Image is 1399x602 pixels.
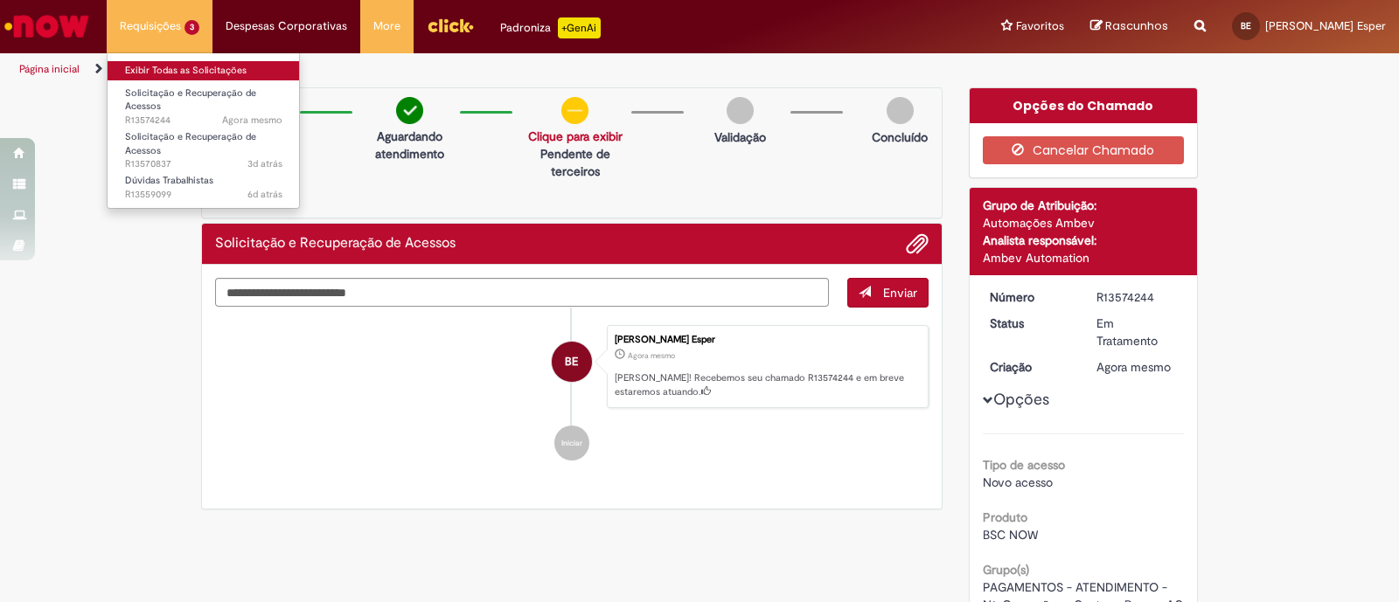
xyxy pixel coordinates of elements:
img: img-circle-grey.png [727,97,754,124]
span: Despesas Corporativas [226,17,347,35]
div: [PERSON_NAME] Esper [615,335,919,345]
button: Adicionar anexos [906,232,929,255]
time: 26/09/2025 14:28:13 [247,157,282,170]
time: 28/09/2025 19:41:03 [1096,359,1171,375]
div: Padroniza [500,17,601,38]
span: R13574244 [125,114,282,128]
span: R13559099 [125,188,282,202]
a: Aberto R13559099 : Dúvidas Trabalhistas [108,171,300,204]
span: [PERSON_NAME] Esper [1265,18,1386,33]
span: 3 [184,20,199,35]
span: Dúvidas Trabalhistas [125,174,213,187]
button: Enviar [847,278,929,308]
span: Agora mesmo [222,114,282,127]
img: img-circle-grey.png [887,97,914,124]
div: Automações Ambev [983,214,1185,232]
time: 23/09/2025 13:44:13 [247,188,282,201]
span: BE [1241,20,1251,31]
a: Página inicial [19,62,80,76]
span: Solicitação e Recuperação de Acessos [125,130,256,157]
dt: Número [977,288,1084,306]
ul: Requisições [107,52,300,209]
div: Analista responsável: [983,232,1185,249]
ul: Trilhas de página [13,53,920,86]
b: Produto [983,509,1027,525]
span: Agora mesmo [628,350,675,361]
a: Rascunhos [1090,18,1168,35]
span: More [373,17,400,35]
a: Aberto R13574244 : Solicitação e Recuperação de Acessos [108,84,300,121]
span: Novo acesso [983,474,1053,490]
a: Aberto R13570837 : Solicitação e Recuperação de Acessos [108,128,300,165]
span: Agora mesmo [1096,359,1171,375]
span: R13570837 [125,157,282,171]
span: Solicitação e Recuperação de Acessos [125,86,256,114]
a: Clique para exibir [528,128,623,144]
textarea: Digite sua mensagem aqui... [215,278,829,308]
img: check-circle-green.png [396,97,423,124]
img: ServiceNow [2,9,92,44]
div: Em Tratamento [1096,315,1178,349]
li: Barbara Fernandes Perez Esper [215,325,929,409]
p: Aguardando atendimento [368,128,450,163]
span: Rascunhos [1105,17,1168,34]
div: Barbara Fernandes Perez Esper [552,342,592,382]
span: Enviar [883,285,917,301]
b: Grupo(s) [983,562,1029,578]
dt: Status [977,315,1084,332]
p: Concluído [872,128,928,146]
img: circle-minus.png [561,97,588,124]
time: 28/09/2025 19:41:03 [628,350,675,361]
span: Requisições [120,17,181,35]
ul: Histórico de tíquete [215,308,929,479]
span: BE [565,341,578,383]
span: Favoritos [1016,17,1064,35]
dt: Criação [977,358,1084,376]
img: click_logo_yellow_360x200.png [427,12,474,38]
div: Grupo de Atribuição: [983,197,1185,214]
a: Exibir Todas as Solicitações [108,61,300,80]
time: 28/09/2025 19:41:04 [222,114,282,127]
div: Opções do Chamado [970,88,1198,123]
span: 6d atrás [247,188,282,201]
div: R13574244 [1096,288,1178,306]
button: Cancelar Chamado [983,136,1185,164]
b: Tipo de acesso [983,457,1065,473]
p: [PERSON_NAME]! Recebemos seu chamado R13574244 e em breve estaremos atuando. [615,371,919,398]
span: BSC NOW [983,527,1038,543]
p: Pendente de terceiros [528,145,623,180]
span: 3d atrás [247,157,282,170]
div: 28/09/2025 19:41:03 [1096,358,1178,376]
p: +GenAi [558,17,601,38]
h2: Solicitação e Recuperação de Acessos Histórico de tíquete [215,236,456,252]
div: Ambev Automation [983,249,1185,266]
p: Validação [714,128,766,146]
